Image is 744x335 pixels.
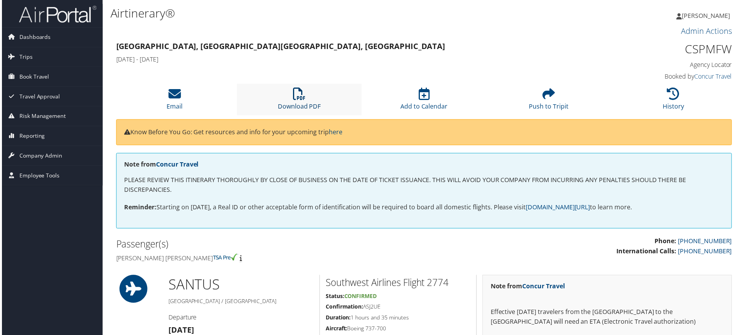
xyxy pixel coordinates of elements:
h4: [PERSON_NAME] [PERSON_NAME] [115,255,418,263]
span: Travel Approval [18,87,58,107]
a: History [664,92,686,111]
h5: 1 hours and 35 minutes [325,315,471,323]
img: airportal-logo.png [17,5,95,23]
img: tsa-precheck.png [212,255,237,262]
a: here [328,128,342,137]
strong: Note from [123,161,198,169]
a: Concur Travel [523,283,566,292]
h1: SAN TUS [167,276,313,296]
span: Employee Tools [18,167,58,186]
h4: Departure [167,314,313,323]
span: Confirmed [344,294,377,301]
span: Company Admin [18,147,61,166]
p: PLEASE REVIEW THIS ITINERARY THOROUGHLY BY CLOSE OF BUSINESS ON THE DATE OF TICKET ISSUANCE. THIS... [123,176,725,196]
h4: [DATE] - [DATE] [115,55,576,64]
strong: Note from [491,283,566,292]
a: Email [166,92,182,111]
strong: Phone: [656,238,678,246]
a: [PHONE_NUMBER] [679,248,733,256]
h4: Agency Locator [588,61,733,69]
h1: Airtinerary® [109,5,529,21]
a: [DOMAIN_NAME][URL] [526,204,591,212]
a: Concur Travel [155,161,198,169]
a: [PERSON_NAME] [678,4,739,27]
strong: Reminder: [123,204,155,212]
h2: Passenger(s) [115,239,418,252]
strong: Confirmation: [325,304,363,312]
a: Admin Actions [683,26,733,36]
p: Know Before You Go: Get resources and info for your upcoming trip [123,128,725,138]
strong: Aircraft: [325,326,347,333]
a: Push to Tripit [530,92,569,111]
a: Download PDF [277,92,321,111]
span: Dashboards [18,28,49,47]
a: Add to Calendar [400,92,448,111]
strong: Status: [325,294,344,301]
h5: ASJ2UE [325,304,471,312]
p: Effective [DATE] travelers from the [GEOGRAPHIC_DATA] to the [GEOGRAPHIC_DATA] will need an ETA (... [491,298,725,328]
a: [PHONE_NUMBER] [679,238,733,246]
strong: Duration: [325,315,351,323]
strong: [GEOGRAPHIC_DATA], [GEOGRAPHIC_DATA] [GEOGRAPHIC_DATA], [GEOGRAPHIC_DATA] [115,41,446,52]
h4: Booked by [588,72,733,81]
h1: CSPMFW [588,41,733,58]
h5: [GEOGRAPHIC_DATA] / [GEOGRAPHIC_DATA] [167,299,313,307]
span: Reporting [18,127,43,146]
strong: International Calls: [618,248,678,256]
span: [PERSON_NAME] [683,11,732,20]
h5: Boeing 737-700 [325,326,471,334]
h2: Southwest Airlines Flight 2774 [325,277,471,291]
span: Book Travel [18,67,47,87]
span: Risk Management [18,107,64,126]
p: Starting on [DATE], a Real ID or other acceptable form of identification will be required to boar... [123,203,725,214]
a: Concur Travel [696,72,733,81]
span: Trips [18,47,31,67]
